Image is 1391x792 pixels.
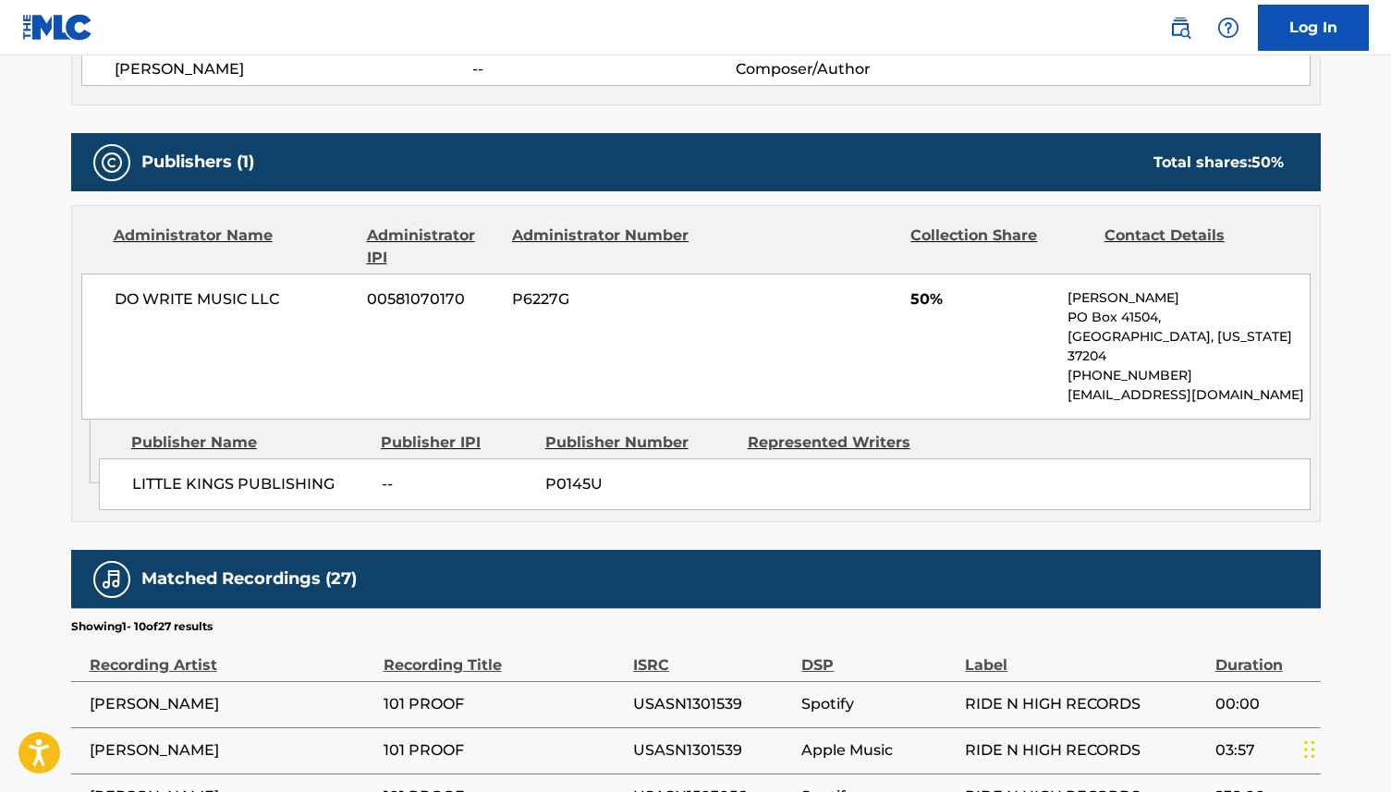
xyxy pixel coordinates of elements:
div: Label [965,635,1205,676]
div: Drag [1304,722,1315,777]
div: Administrator Number [512,225,691,269]
span: -- [472,58,735,80]
span: 03:57 [1215,739,1312,762]
span: RIDE N HIGH RECORDS [965,739,1205,762]
p: PO Box 41504, [1068,308,1309,327]
div: Recording Artist [90,635,374,676]
div: Help [1210,9,1247,46]
span: -- [382,473,531,495]
h5: Publishers (1) [141,152,254,173]
span: USASN1301539 [633,693,792,715]
div: Publisher IPI [381,432,531,454]
p: Showing 1 - 10 of 27 results [71,618,213,635]
img: search [1169,17,1191,39]
span: 101 PROOF [384,739,624,762]
div: Administrator Name [114,225,353,269]
img: MLC Logo [22,14,93,41]
span: 00:00 [1215,693,1312,715]
p: [PHONE_NUMBER] [1068,366,1309,385]
span: P6227G [512,288,691,311]
span: 50% [910,288,1054,311]
div: Collection Share [910,225,1090,269]
img: help [1217,17,1239,39]
div: Recording Title [384,635,624,676]
h5: Matched Recordings (27) [141,568,357,590]
span: Apple Music [801,739,956,762]
div: ISRC [633,635,792,676]
div: Contact Details [1104,225,1284,269]
img: Matched Recordings [101,568,123,591]
p: [GEOGRAPHIC_DATA], [US_STATE] 37204 [1068,327,1309,366]
iframe: Chat Widget [1299,703,1391,792]
div: DSP [801,635,956,676]
div: Publisher Name [131,432,367,454]
a: Public Search [1162,9,1199,46]
div: Administrator IPI [367,225,498,269]
span: 50 % [1251,153,1284,171]
div: Represented Writers [748,432,936,454]
span: Spotify [801,693,956,715]
div: Duration [1215,635,1312,676]
p: [PERSON_NAME] [1068,288,1309,308]
span: 00581070170 [367,288,498,311]
img: Publishers [101,152,123,174]
span: [PERSON_NAME] [90,739,374,762]
span: RIDE N HIGH RECORDS [965,693,1205,715]
span: [PERSON_NAME] [90,693,374,715]
span: [PERSON_NAME] [115,58,473,80]
span: LITTLE KINGS PUBLISHING [132,473,368,495]
div: Publisher Number [545,432,734,454]
span: USASN1301539 [633,739,792,762]
span: DO WRITE MUSIC LLC [115,288,354,311]
span: 101 PROOF [384,693,624,715]
div: Total shares: [1153,152,1284,174]
p: [EMAIL_ADDRESS][DOMAIN_NAME] [1068,385,1309,405]
a: Log In [1258,5,1369,51]
span: Composer/Author [736,58,975,80]
span: P0145U [545,473,734,495]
